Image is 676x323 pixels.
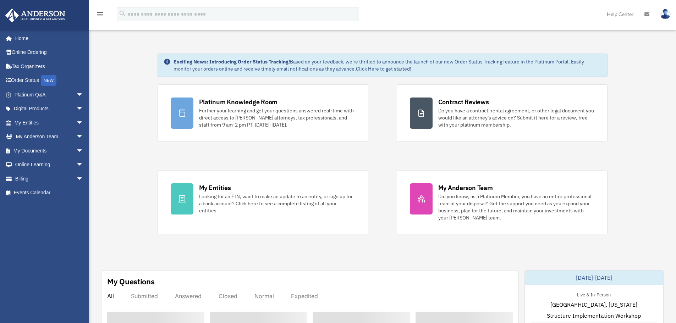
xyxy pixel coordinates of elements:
div: Closed [219,293,237,300]
a: My Documentsarrow_drop_down [5,144,94,158]
div: Platinum Knowledge Room [199,98,278,106]
div: All [107,293,114,300]
div: Did you know, as a Platinum Member, you have an entire professional team at your disposal? Get th... [438,193,594,221]
div: Normal [254,293,274,300]
a: Billingarrow_drop_down [5,172,94,186]
div: Contract Reviews [438,98,489,106]
span: arrow_drop_down [76,88,90,102]
div: Submitted [131,293,158,300]
span: arrow_drop_down [76,172,90,186]
img: Anderson Advisors Platinum Portal [3,9,67,22]
span: arrow_drop_down [76,102,90,116]
span: arrow_drop_down [76,130,90,144]
span: arrow_drop_down [76,144,90,158]
img: User Pic [660,9,671,19]
a: Order StatusNEW [5,73,94,88]
a: My Anderson Teamarrow_drop_down [5,130,94,144]
a: Platinum Knowledge Room Further your learning and get your questions answered real-time with dire... [158,84,368,142]
a: Click Here to get started! [356,66,411,72]
span: [GEOGRAPHIC_DATA], [US_STATE] [550,300,637,309]
i: search [119,10,126,17]
a: Tax Organizers [5,59,94,73]
a: menu [96,12,104,18]
a: Digital Productsarrow_drop_down [5,102,94,116]
div: My Questions [107,276,155,287]
i: menu [96,10,104,18]
a: Home [5,31,90,45]
div: My Anderson Team [438,183,493,192]
span: arrow_drop_down [76,116,90,130]
span: arrow_drop_down [76,158,90,172]
div: Answered [175,293,202,300]
strong: Exciting News: Introducing Order Status Tracking! [174,59,290,65]
a: Events Calendar [5,186,94,200]
a: Online Ordering [5,45,94,60]
div: Looking for an EIN, want to make an update to an entity, or sign up for a bank account? Click her... [199,193,355,214]
a: My Anderson Team Did you know, as a Platinum Member, you have an entire professional team at your... [397,170,608,234]
div: Live & In-Person [571,290,616,298]
div: Expedited [291,293,318,300]
a: Platinum Q&Aarrow_drop_down [5,88,94,102]
div: Based on your feedback, we're thrilled to announce the launch of our new Order Status Tracking fe... [174,58,601,72]
div: Do you have a contract, rental agreement, or other legal document you would like an attorney's ad... [438,107,594,128]
a: My Entitiesarrow_drop_down [5,116,94,130]
div: NEW [41,75,56,86]
div: My Entities [199,183,231,192]
div: Further your learning and get your questions answered real-time with direct access to [PERSON_NAM... [199,107,355,128]
a: Online Learningarrow_drop_down [5,158,94,172]
span: Structure Implementation Workshop [547,311,641,320]
div: [DATE]-[DATE] [525,271,663,285]
a: Contract Reviews Do you have a contract, rental agreement, or other legal document you would like... [397,84,608,142]
a: My Entities Looking for an EIN, want to make an update to an entity, or sign up for a bank accoun... [158,170,368,234]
